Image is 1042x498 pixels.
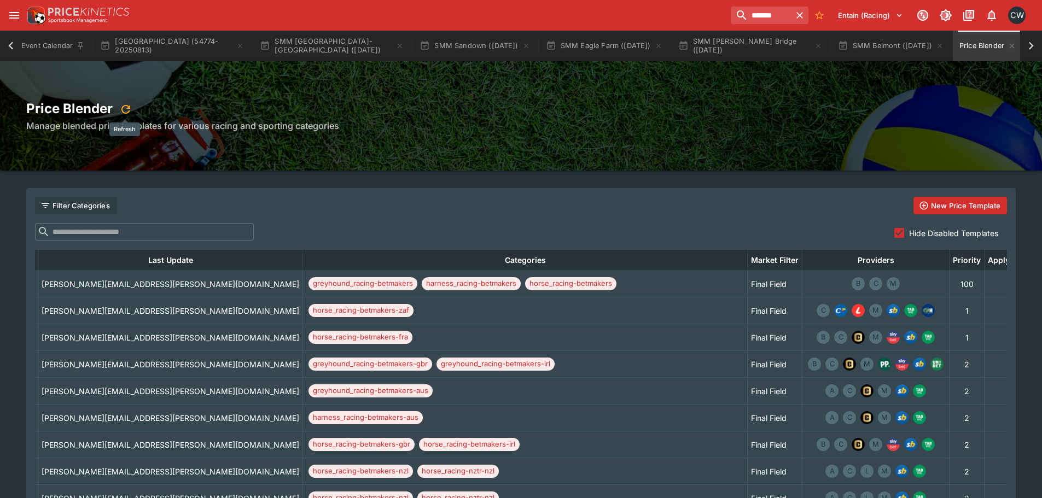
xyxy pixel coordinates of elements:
td: 2 [950,378,985,405]
div: chrysos_pk [834,438,847,451]
div: sportsbet [895,384,909,397]
td: 100 [950,271,985,297]
div: chrysos_pk [825,358,839,371]
img: colossalbet.png [852,331,865,344]
img: victab.png [922,438,935,451]
span: horse_racing-nztr-nzl [417,466,499,477]
div: margin_decay [878,465,891,478]
div: unibet [930,358,944,371]
td: Final Field [748,458,802,485]
button: SMM Belmont ([DATE]) [831,31,951,61]
span: horse_racing-betmakers-irl [419,439,520,450]
div: sportsbet [887,304,900,317]
div: colossalbet [852,438,865,451]
div: margin_decay [869,304,882,317]
div: margin_decay [878,411,891,424]
div: custom [843,465,856,478]
img: victab.png [913,384,926,397]
button: Connected to PK [913,5,933,25]
div: sportsbet [904,438,917,451]
p: 2025-05-22 13:42:59 +10:00 [42,439,299,450]
div: coral [834,304,847,317]
div: skybet [887,331,900,344]
p: 2025-06-20 15:59:53 +10:00 [42,412,299,424]
img: sportsbet.png [904,331,917,344]
div: skybet [887,438,900,451]
div: sportsbet [904,331,917,344]
div: colossalbet [860,411,874,424]
div: tab_vic_fixed [913,465,926,478]
div: skybet [895,358,909,371]
div: colossalbet [843,358,856,371]
img: sportsbet.png [895,411,909,424]
h6: Manage blended price templates for various racing and sporting categories [26,119,1016,132]
img: sportsbet.png [904,438,917,451]
span: horse_racing-betmakers [525,278,616,289]
div: betmakers_feed [852,277,865,290]
div: tab_vic_fixed [904,304,917,317]
span: harness_racing-betmakers [422,278,521,289]
div: colossalbet [852,331,865,344]
div: tab_vic_fixed [913,384,926,397]
th: Last Update [38,250,303,271]
img: skybet.png [887,438,900,451]
img: colossalbet.png [843,358,856,371]
img: colossalbet.png [852,438,865,451]
div: margin_decay [860,358,874,371]
div: tab_vic_fixed [913,411,926,424]
div: sportsbet [913,358,926,371]
div: sportsbet [895,465,909,478]
img: skybet.png [887,331,900,344]
img: sportsbet.png [895,465,909,478]
td: Final Field [748,271,802,297]
div: sportsbet [895,411,909,424]
div: chrysos [869,277,882,290]
td: 1 [950,297,985,324]
button: open drawer [4,5,24,25]
th: Providers [802,250,950,271]
div: ladbrokes [860,465,874,478]
div: chrysos_pk [843,384,856,397]
button: Documentation [959,5,979,25]
span: harness_racing-betmakers-aus [308,412,423,423]
button: Price Blender [953,31,1023,61]
div: margin_decay [869,438,882,451]
div: chrysos [817,304,830,317]
button: Event Calendar [15,31,91,61]
td: Final Field [748,324,802,351]
button: New Price Template [913,197,1007,214]
div: margin_decay [869,331,882,344]
img: williamhill_uk.png [922,304,935,317]
div: chrysos [843,411,856,424]
div: apollo_new [825,465,839,478]
p: 2025-04-15 08:59:57 +10:00 [42,332,299,343]
div: margin_decay [887,277,900,290]
div: apollo_new [825,384,839,397]
span: horse_racing-betmakers-fra [308,332,412,343]
button: SMM [GEOGRAPHIC_DATA]-[GEOGRAPHIC_DATA] ([DATE]) [253,31,411,61]
h2: Price Blender [26,99,1016,119]
div: margin_decay [878,384,891,397]
img: sportsbet.png [887,304,900,317]
div: tab_vic_fixed [922,438,935,451]
div: Refresh [109,122,140,136]
span: horse_racing-betmakers-zaf [308,305,414,316]
img: victab.png [913,411,926,424]
img: Sportsbook Management [48,18,107,23]
div: apollo_new [825,411,839,424]
div: paddypower [878,358,891,371]
img: victab.png [913,465,926,478]
div: betmakers_feed [817,438,830,451]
